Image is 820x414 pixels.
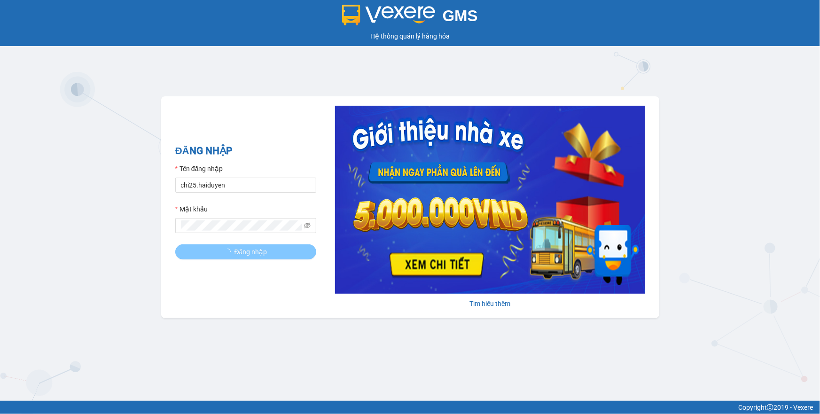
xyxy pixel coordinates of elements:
[234,247,267,257] span: Đăng nhập
[175,178,316,193] input: Tên đăng nhập
[175,164,223,174] label: Tên đăng nhập
[335,298,645,309] div: Tìm hiểu thêm
[443,7,478,24] span: GMS
[335,106,645,294] img: banner-0
[342,14,478,22] a: GMS
[224,249,234,255] span: loading
[2,31,818,41] div: Hệ thống quản lý hàng hóa
[181,220,302,231] input: Mật khẩu
[767,404,773,411] span: copyright
[7,402,813,413] div: Copyright 2019 - Vexere
[342,5,435,25] img: logo 2
[175,204,208,214] label: Mật khẩu
[304,222,311,229] span: eye-invisible
[175,143,316,159] h2: ĐĂNG NHẬP
[175,244,316,259] button: Đăng nhập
